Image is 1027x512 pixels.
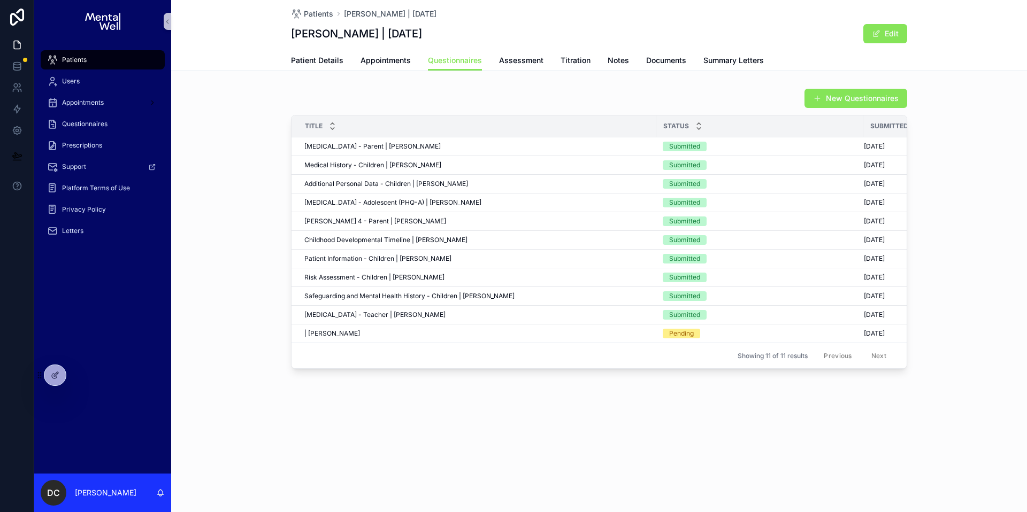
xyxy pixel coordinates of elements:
[669,198,700,207] div: Submitted
[75,487,136,498] p: [PERSON_NAME]
[41,136,165,155] a: Prescriptions
[291,55,343,66] span: Patient Details
[561,55,591,66] span: Titration
[304,311,650,319] a: [MEDICAL_DATA] - Teacher | [PERSON_NAME]
[62,227,83,235] span: Letters
[304,329,650,338] a: | [PERSON_NAME]
[305,122,323,130] span: Title
[304,217,650,226] a: [PERSON_NAME] 4 - Parent | [PERSON_NAME]
[41,179,165,198] a: Platform Terms of Use
[608,51,629,72] a: Notes
[304,236,467,244] span: Childhood Developmental Timeline | [PERSON_NAME]
[344,9,436,19] a: [PERSON_NAME] | [DATE]
[62,162,86,171] span: Support
[870,122,923,130] span: Submitted Date
[804,89,907,108] button: New Questionnaires
[663,254,857,263] a: Submitted
[864,292,885,300] span: [DATE]
[47,486,60,499] span: DC
[304,311,446,319] span: [MEDICAL_DATA] - Teacher | [PERSON_NAME]
[304,180,650,188] a: Additional Personal Data - Children | [PERSON_NAME]
[864,254,885,263] span: [DATE]
[304,180,468,188] span: Additional Personal Data - Children | [PERSON_NAME]
[304,254,451,263] span: Patient Information - Children | [PERSON_NAME]
[62,98,104,107] span: Appointments
[864,198,885,207] span: [DATE]
[646,55,686,66] span: Documents
[41,114,165,134] a: Questionnaires
[361,51,411,72] a: Appointments
[864,273,885,282] span: [DATE]
[304,217,446,226] span: [PERSON_NAME] 4 - Parent | [PERSON_NAME]
[62,77,80,86] span: Users
[669,329,694,338] div: Pending
[499,55,543,66] span: Assessment
[864,329,885,338] span: [DATE]
[62,205,106,214] span: Privacy Policy
[864,217,931,226] a: [DATE]
[291,26,422,41] h1: [PERSON_NAME] | [DATE]
[864,198,931,207] a: [DATE]
[864,180,931,188] a: [DATE]
[663,273,857,282] a: Submitted
[41,72,165,91] a: Users
[663,310,857,320] a: Submitted
[669,160,700,170] div: Submitted
[304,254,650,263] a: Patient Information - Children | [PERSON_NAME]
[669,179,700,189] div: Submitted
[669,310,700,320] div: Submitted
[669,142,700,151] div: Submitted
[62,184,130,192] span: Platform Terms of Use
[291,9,333,19] a: Patients
[41,200,165,219] a: Privacy Policy
[304,292,515,300] span: Safeguarding and Mental Health History - Children | [PERSON_NAME]
[304,161,650,169] a: Medical History - Children | [PERSON_NAME]
[41,93,165,112] a: Appointments
[663,179,857,189] a: Submitted
[864,217,885,226] span: [DATE]
[41,221,165,241] a: Letters
[663,160,857,170] a: Submitted
[864,254,931,263] a: [DATE]
[663,291,857,301] a: Submitted
[864,236,931,244] a: [DATE]
[864,180,885,188] span: [DATE]
[41,157,165,176] a: Support
[864,161,931,169] a: [DATE]
[62,120,108,128] span: Questionnaires
[361,55,411,66] span: Appointments
[703,51,764,72] a: Summary Letters
[304,273,650,282] a: Risk Assessment - Children | [PERSON_NAME]
[864,329,931,338] a: [DATE]
[669,254,700,263] div: Submitted
[561,51,591,72] a: Titration
[291,51,343,72] a: Patient Details
[663,198,857,207] a: Submitted
[864,142,885,151] span: [DATE]
[864,292,931,300] a: [DATE]
[608,55,629,66] span: Notes
[304,198,481,207] span: [MEDICAL_DATA] - Adolescent (PHQ-A) | [PERSON_NAME]
[864,273,931,282] a: [DATE]
[62,56,87,64] span: Patients
[663,122,689,130] span: Status
[499,51,543,72] a: Assessment
[304,142,650,151] a: [MEDICAL_DATA] - Parent | [PERSON_NAME]
[663,235,857,245] a: Submitted
[304,9,333,19] span: Patients
[663,329,857,338] a: Pending
[428,51,482,71] a: Questionnaires
[663,142,857,151] a: Submitted
[703,55,764,66] span: Summary Letters
[669,235,700,245] div: Submitted
[646,51,686,72] a: Documents
[864,236,885,244] span: [DATE]
[864,311,885,319] span: [DATE]
[738,352,808,360] span: Showing 11 of 11 results
[304,273,444,282] span: Risk Assessment - Children | [PERSON_NAME]
[85,13,120,30] img: App logo
[34,43,171,254] div: scrollable content
[41,50,165,69] a: Patients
